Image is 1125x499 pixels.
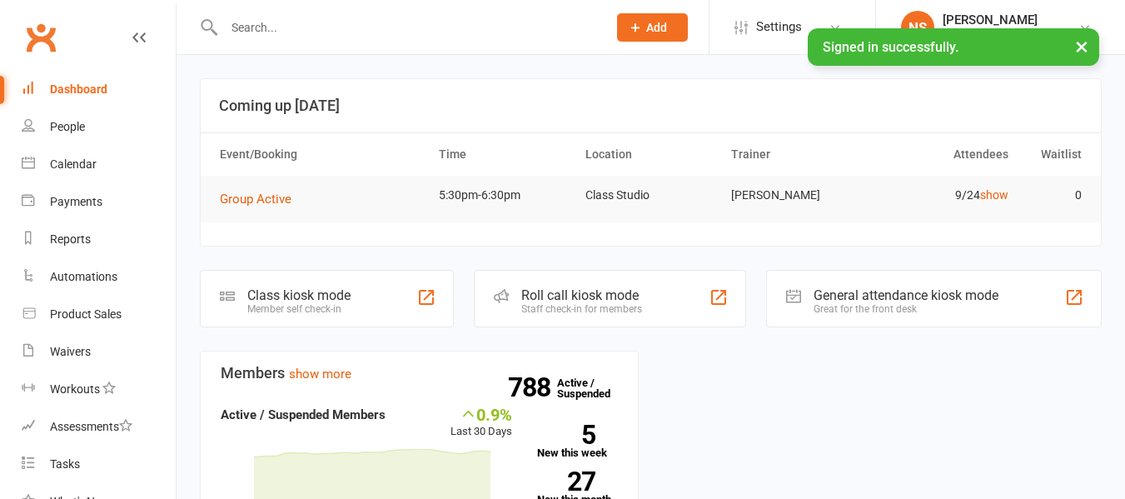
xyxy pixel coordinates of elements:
a: Payments [22,183,176,221]
a: 5New this week [537,425,618,458]
div: People [50,120,85,133]
button: × [1067,28,1097,64]
input: Search... [219,16,595,39]
td: 5:30pm-6:30pm [431,176,578,215]
td: Class Studio [578,176,724,215]
a: Calendar [22,146,176,183]
strong: 5 [537,422,595,447]
a: 788Active / Suspended [557,365,630,412]
div: Waivers [50,345,91,358]
th: Waitlist [1016,133,1089,176]
a: Automations [22,258,176,296]
div: NS [901,11,934,44]
div: Reports [50,232,91,246]
a: Assessments [22,408,176,446]
span: Group Active [220,192,291,207]
div: [PERSON_NAME] [943,12,1043,27]
div: Tasks [50,457,80,471]
a: show more [289,367,351,382]
div: Dashboard [50,82,107,96]
th: Time [431,133,578,176]
div: 0.9% [450,405,512,423]
span: Add [646,21,667,34]
div: Workouts [50,382,100,396]
a: Tasks [22,446,176,483]
div: Last 30 Days [450,405,512,441]
div: Member self check-in [247,303,351,315]
div: Calendar [50,157,97,171]
div: Payments [50,195,102,208]
td: [PERSON_NAME] [724,176,870,215]
th: Event/Booking [212,133,431,176]
td: 0 [1016,176,1089,215]
div: General attendance kiosk mode [814,287,998,303]
h3: Members [221,365,618,382]
div: Product Sales [50,307,122,321]
div: Class kiosk mode [247,287,351,303]
a: Dashboard [22,71,176,108]
td: 9/24 [870,176,1017,215]
a: show [980,188,1008,202]
a: Waivers [22,333,176,371]
strong: 788 [508,375,557,400]
th: Trainer [724,133,870,176]
div: Staff check-in for members [521,303,642,315]
strong: 27 [537,469,595,494]
div: Automations [50,270,117,283]
a: Reports [22,221,176,258]
th: Location [578,133,724,176]
a: Workouts [22,371,176,408]
button: Group Active [220,189,303,209]
div: Assessments [50,420,132,433]
button: Add [617,13,688,42]
a: Product Sales [22,296,176,333]
div: Great for the front desk [814,303,998,315]
th: Attendees [870,133,1017,176]
span: Settings [756,8,802,46]
span: Signed in successfully. [823,39,958,55]
h3: Coming up [DATE] [219,97,1083,114]
a: Clubworx [20,17,62,58]
a: People [22,108,176,146]
div: NRG Fitness Centre [943,27,1043,42]
div: Roll call kiosk mode [521,287,642,303]
strong: Active / Suspended Members [221,407,386,422]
